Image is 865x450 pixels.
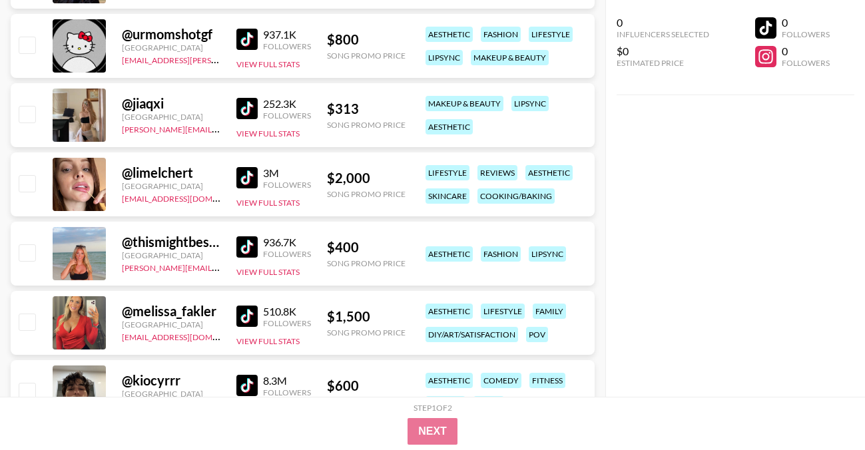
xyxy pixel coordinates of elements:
[426,165,469,180] div: lifestyle
[481,27,521,42] div: fashion
[426,373,473,388] div: aesthetic
[263,97,311,111] div: 252.3K
[263,111,311,120] div: Followers
[327,31,406,48] div: $ 800
[426,188,469,204] div: skincare
[617,45,709,58] div: $0
[263,249,311,259] div: Followers
[236,336,300,346] button: View Full Stats
[122,320,220,330] div: [GEOGRAPHIC_DATA]
[798,383,849,434] iframe: Drift Widget Chat Controller
[122,43,220,53] div: [GEOGRAPHIC_DATA]
[122,234,220,250] div: @ thismightbeselah
[617,29,709,39] div: Influencers Selected
[263,180,311,190] div: Followers
[471,50,549,65] div: makeup & beauty
[529,246,566,262] div: lipsync
[533,304,566,319] div: family
[408,418,457,445] button: Next
[426,327,518,342] div: diy/art/satisfaction
[236,267,300,277] button: View Full Stats
[122,372,220,389] div: @ kiocyrrr
[122,330,256,342] a: [EMAIL_ADDRESS][DOMAIN_NAME]
[122,191,256,204] a: [EMAIL_ADDRESS][DOMAIN_NAME]
[263,41,311,51] div: Followers
[426,50,463,65] div: lipsync
[122,250,220,260] div: [GEOGRAPHIC_DATA]
[327,258,406,268] div: Song Promo Price
[327,120,406,130] div: Song Promo Price
[236,306,258,327] img: TikTok
[327,101,406,117] div: $ 313
[426,246,473,262] div: aesthetic
[477,188,555,204] div: cooking/baking
[426,119,473,134] div: aesthetic
[782,29,830,39] div: Followers
[263,305,311,318] div: 510.8K
[122,181,220,191] div: [GEOGRAPHIC_DATA]
[414,403,452,413] div: Step 1 of 2
[481,246,521,262] div: fashion
[327,170,406,186] div: $ 2,000
[529,373,565,388] div: fitness
[327,377,406,394] div: $ 600
[327,51,406,61] div: Song Promo Price
[782,58,830,68] div: Followers
[529,27,573,42] div: lifestyle
[122,260,382,273] a: [PERSON_NAME][EMAIL_ADDRESS][PERSON_NAME][DOMAIN_NAME]
[236,29,258,50] img: TikTok
[263,28,311,41] div: 937.1K
[122,122,319,134] a: [PERSON_NAME][EMAIL_ADDRESS][DOMAIN_NAME]
[327,239,406,256] div: $ 400
[122,389,220,399] div: [GEOGRAPHIC_DATA]
[263,374,311,387] div: 8.3M
[236,59,300,69] button: View Full Stats
[426,27,473,42] div: aesthetic
[327,189,406,199] div: Song Promo Price
[236,128,300,138] button: View Full Stats
[263,236,311,249] div: 936.7K
[782,45,830,58] div: 0
[511,96,549,111] div: lipsync
[122,303,220,320] div: @ melissa_fakler
[122,26,220,43] div: @ urmomshotgf
[617,58,709,68] div: Estimated Price
[782,16,830,29] div: 0
[236,198,300,208] button: View Full Stats
[236,98,258,119] img: TikTok
[236,167,258,188] img: TikTok
[481,304,525,319] div: lifestyle
[327,328,406,337] div: Song Promo Price
[477,165,517,180] div: reviews
[426,304,473,319] div: aesthetic
[122,112,220,122] div: [GEOGRAPHIC_DATA]
[525,165,573,180] div: aesthetic
[327,308,406,325] div: $ 1,500
[263,318,311,328] div: Followers
[122,164,220,181] div: @ limelchert
[236,375,258,396] img: TikTok
[263,387,311,397] div: Followers
[481,373,521,388] div: comedy
[263,166,311,180] div: 3M
[122,95,220,112] div: @ jiaqxi
[617,16,709,29] div: 0
[122,53,319,65] a: [EMAIL_ADDRESS][PERSON_NAME][DOMAIN_NAME]
[426,396,465,411] div: fashion
[236,236,258,258] img: TikTok
[426,96,503,111] div: makeup & beauty
[473,396,504,411] div: sport
[526,327,548,342] div: pov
